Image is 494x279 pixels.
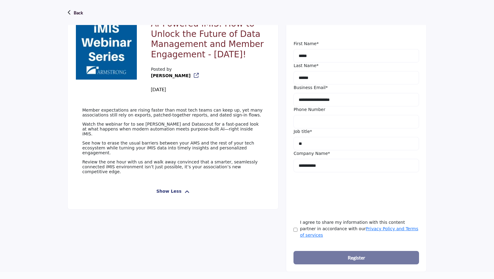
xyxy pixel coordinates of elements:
[74,7,83,18] p: Back
[151,66,208,93] div: Posted by
[293,84,328,91] label: Business Email*
[293,49,419,63] input: First Name
[151,19,264,62] h2: AI-Powered iMIS: How to Unlock the Future of Data Management and Member Engagement - [DATE]!
[82,159,264,174] p: Review the one hour with us and walk away convinced that a smarter, seamlessly connected iMIS env...
[156,188,182,195] span: Show Less
[82,122,264,136] p: Watch the webinar for to see [PERSON_NAME] and Datascout for a fast-paced look at what happens wh...
[151,86,166,92] span: [DATE]
[293,159,419,172] input: Company Name
[293,150,330,157] label: Company Name*
[76,19,137,80] img: No Feature content logo
[151,73,190,79] b: Redirect to company listing - armstrong-enterprise-communications
[293,227,297,232] input: Agree Terms & Conditions
[293,63,318,69] label: Last Name*
[293,182,386,206] iframe: reCAPTCHA
[300,219,419,238] label: I agree to share my information with this content partner in accordance with our
[293,115,419,128] input: Phone Number
[293,41,318,47] label: First Name*
[82,108,264,117] p: Member expectations are rising faster than most tech teams can keep up, yet many associations sti...
[82,141,264,155] p: See how to erase the usual barriers between your AMS and the rest of your tech ecosystem while tu...
[293,71,419,84] input: Last Name
[151,73,190,78] a: [PERSON_NAME]
[293,106,325,113] label: Phone Number
[293,128,312,135] label: Job title*
[293,137,419,150] input: Job Title
[293,93,419,106] input: Business Email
